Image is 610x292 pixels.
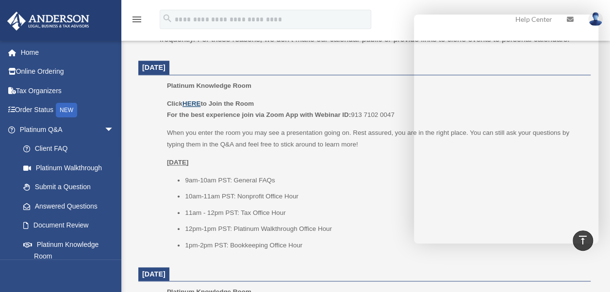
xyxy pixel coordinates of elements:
b: For the best experience join via Zoom App with Webinar ID: [167,111,351,118]
a: Document Review [14,216,129,235]
a: Answered Questions [14,196,129,216]
p: 913 7102 0047 [167,98,584,121]
a: Order StatusNEW [7,100,129,120]
a: HERE [182,100,200,107]
li: 10am-11am PST: Nonprofit Office Hour [185,191,584,202]
span: [DATE] [142,64,165,71]
i: menu [131,14,143,25]
img: User Pic [588,12,603,26]
li: 9am-10am PST: General FAQs [185,175,584,186]
div: NEW [56,103,77,117]
a: Tax Organizers [7,81,129,100]
img: Anderson Advisors Platinum Portal [4,12,92,31]
iframe: Chat Window [414,15,598,243]
li: 12pm-1pm PST: Platinum Walkthrough Office Hour [185,223,584,235]
a: Platinum Knowledge Room [14,235,124,266]
p: When you enter the room you may see a presentation going on. Rest assured, you are in the right p... [167,127,584,150]
i: search [162,13,173,24]
span: [DATE] [142,270,165,278]
a: Platinum Q&Aarrow_drop_down [7,120,129,139]
a: Client FAQ [14,139,129,159]
li: 11am - 12pm PST: Tax Office Hour [185,207,584,219]
b: Click to Join the Room [167,100,254,107]
a: Home [7,43,129,62]
a: menu [131,17,143,25]
a: Online Ordering [7,62,129,81]
a: Platinum Walkthrough [14,158,129,178]
span: Platinum Knowledge Room [167,82,251,89]
u: [DATE] [167,159,189,166]
span: arrow_drop_down [104,120,124,140]
a: Submit a Question [14,178,129,197]
li: 1pm-2pm PST: Bookkeeping Office Hour [185,240,584,251]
